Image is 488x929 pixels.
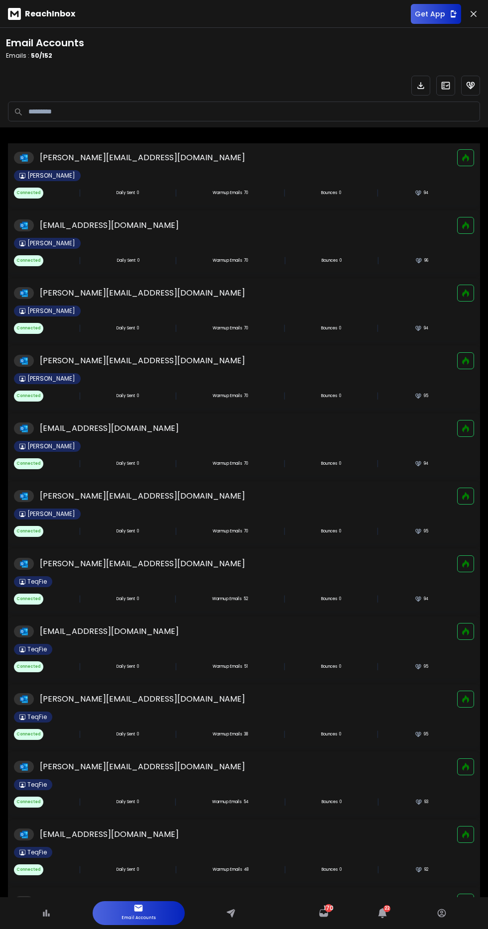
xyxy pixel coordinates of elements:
span: Connected [14,255,43,266]
div: 96 [415,257,428,264]
p: Daily Sent [117,664,135,670]
span: | [376,728,379,740]
p: Warmup Emails [213,393,242,399]
div: 0 [117,393,139,399]
span: Connected [14,188,43,199]
span: Connected [14,323,43,334]
p: TeqFie [27,578,47,586]
p: Bounces [322,258,338,264]
p: Bounces [321,393,337,399]
p: [PERSON_NAME][EMAIL_ADDRESS][DOMAIN_NAME] [40,287,245,299]
span: Connected [14,458,43,469]
p: Daily Sent [117,867,135,873]
p: Daily Sent [117,190,135,196]
p: Bounces [322,799,338,805]
p: Daily Sent [117,799,135,805]
p: [PERSON_NAME] [27,442,75,450]
p: TeqFie [27,713,47,721]
span: | [174,593,177,605]
span: | [283,728,286,740]
span: | [79,525,81,537]
span: Connected [14,594,43,605]
p: [PERSON_NAME][EMAIL_ADDRESS][DOMAIN_NAME] [40,355,245,367]
p: Bounces [321,528,337,534]
span: Connected [14,391,43,402]
p: Bounces [322,867,338,873]
div: 94 [415,325,428,332]
span: | [79,864,81,876]
span: Connected [14,864,43,875]
p: 0 [339,325,341,331]
button: Get App [411,4,461,24]
span: | [283,661,286,673]
span: | [79,390,81,402]
p: Bounces [321,664,337,670]
div: 95 [415,663,428,670]
span: Connected [14,526,43,537]
div: 0 [117,190,139,196]
div: 70 [213,528,248,534]
div: 54 [212,799,248,805]
span: Connected [14,661,43,672]
div: 70 [213,393,248,399]
div: 70 [213,190,248,196]
span: | [376,593,379,605]
p: TeqFie [27,645,47,653]
p: [PERSON_NAME][EMAIL_ADDRESS][DOMAIN_NAME] [40,693,245,705]
p: [PERSON_NAME] [27,375,75,383]
p: 0 [339,528,341,534]
p: Bounces [321,731,337,737]
p: Daily Sent [117,461,135,467]
span: | [175,187,177,199]
div: 70 [213,461,248,467]
span: | [79,322,81,334]
span: Connected [14,729,43,740]
div: 95 [415,393,428,400]
span: | [175,322,177,334]
span: | [174,796,177,808]
div: 70 [213,258,248,264]
p: Daily Sent [117,731,135,737]
p: Emails : [6,52,84,60]
h1: Email Accounts [6,36,84,50]
span: | [283,593,286,605]
p: TeqFie [27,781,47,789]
span: | [284,255,286,267]
p: Warmup Emails [213,258,242,264]
div: 48 [213,867,248,873]
p: [PERSON_NAME][EMAIL_ADDRESS][DOMAIN_NAME] [40,152,245,164]
div: 94 [415,596,428,603]
p: 0 [339,731,341,737]
p: 0 [339,190,341,196]
p: Daily Sent [117,258,135,264]
p: Warmup Emails [212,799,242,805]
span: | [376,390,379,402]
p: [EMAIL_ADDRESS][DOMAIN_NAME] [40,422,179,434]
p: Warmup Emails [213,867,242,873]
div: 95 [415,528,428,535]
p: ReachInbox [25,8,75,20]
div: 51 [213,664,248,670]
p: 0 [339,596,341,602]
span: | [175,864,177,876]
p: 0 [340,258,342,264]
p: Warmup Emails [212,596,242,602]
p: Email Accounts [122,913,156,923]
p: [EMAIL_ADDRESS][DOMAIN_NAME] [40,219,179,231]
span: 50 / 152 [31,51,52,60]
p: 0 [339,393,341,399]
p: 0 [340,867,342,873]
span: | [79,796,81,808]
p: Warmup Emails [213,325,242,331]
p: Bounces [321,596,337,602]
span: | [79,661,81,673]
p: [PERSON_NAME][EMAIL_ADDRESS][DOMAIN_NAME] [40,558,245,570]
p: Warmup Emails [213,461,242,467]
div: 95 [415,731,428,738]
p: [PERSON_NAME] [27,172,75,180]
div: 0 [117,461,139,467]
span: | [376,458,379,470]
p: 0 [339,664,341,670]
div: 0 [117,258,139,264]
span: | [376,525,379,537]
